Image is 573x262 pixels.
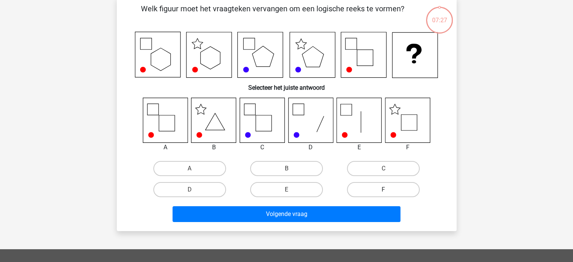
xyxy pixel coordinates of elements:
button: Volgende vraag [173,206,400,222]
label: F [347,182,420,197]
label: A [153,161,226,176]
div: B [185,143,242,152]
label: C [347,161,420,176]
label: B [250,161,323,176]
label: D [153,182,226,197]
p: Welk figuur moet het vraagteken vervangen om een logische reeks te vormen? [129,3,416,26]
div: A [137,143,194,152]
div: C [234,143,291,152]
div: E [331,143,388,152]
div: F [379,143,436,152]
h6: Selecteer het juiste antwoord [129,78,445,91]
label: E [250,182,323,197]
div: 07:27 [425,6,454,25]
div: D [283,143,339,152]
